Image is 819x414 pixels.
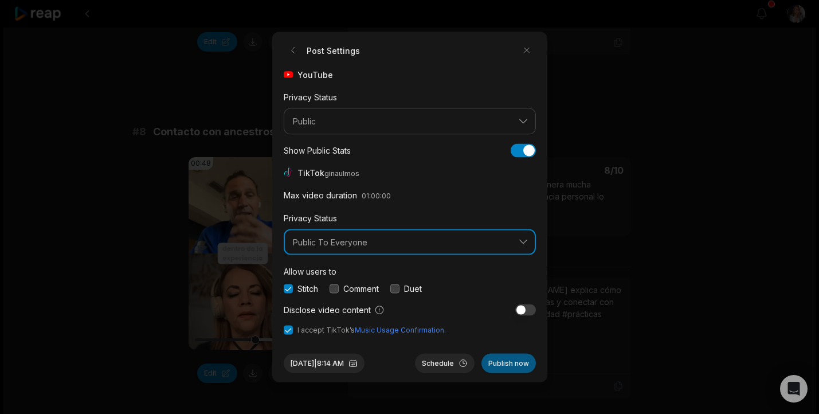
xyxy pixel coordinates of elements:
[284,190,357,200] label: Max video duration
[481,354,536,373] button: Publish now
[293,237,511,247] span: Public To Everyone
[324,169,359,177] span: ginaulmos
[415,354,475,373] button: Schedule
[343,283,379,295] label: Comment
[404,283,422,295] label: Duet
[284,144,351,157] div: Show Public Stats
[284,92,337,102] label: Privacy Status
[284,108,536,135] button: Public
[284,213,337,222] label: Privacy Status
[284,304,385,316] label: Disclose video content
[284,41,360,60] h2: Post Settings
[355,326,446,334] a: Music Usage Confirmation.
[284,229,536,255] button: Public To Everyone
[297,283,318,295] label: Stitch
[362,191,391,200] span: 01:00:00
[293,116,511,127] span: Public
[284,267,336,276] label: Allow users to
[297,69,333,81] span: YouTube
[284,354,365,373] button: [DATE]|8:14 AM
[297,166,362,178] span: TikTok
[297,325,446,335] span: I accept TikTok’s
